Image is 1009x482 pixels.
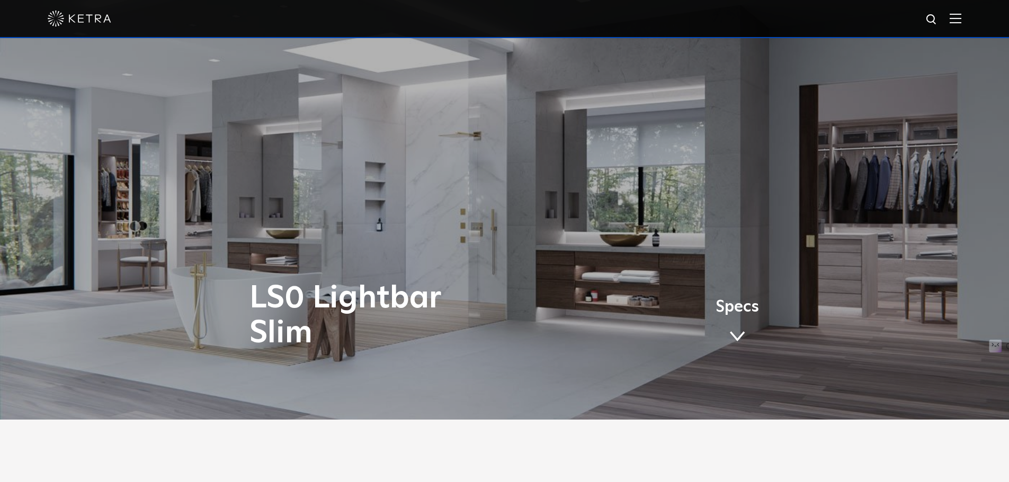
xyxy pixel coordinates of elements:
[716,304,759,345] a: Specs
[716,299,759,315] span: Specs
[950,13,961,23] img: Hamburger%20Nav.svg
[48,11,111,26] img: ketra-logo-2019-white
[249,281,549,351] h1: LS0 Lightbar Slim
[925,13,939,26] img: search icon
